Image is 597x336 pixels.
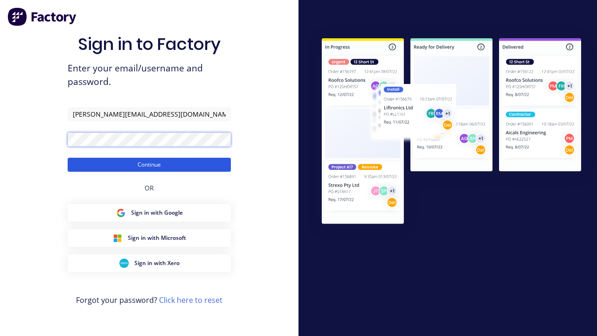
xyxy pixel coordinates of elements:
[68,254,231,272] button: Xero Sign inSign in with Xero
[134,259,180,267] span: Sign in with Xero
[68,107,231,121] input: Email/Username
[131,209,183,217] span: Sign in with Google
[116,208,125,217] img: Google Sign in
[68,62,231,89] span: Enter your email/username and password.
[76,294,222,306] span: Forgot your password?
[68,229,231,247] button: Microsoft Sign inSign in with Microsoft
[68,158,231,172] button: Continue
[119,259,129,268] img: Xero Sign in
[68,204,231,222] button: Google Sign inSign in with Google
[159,295,222,305] a: Click here to reset
[78,34,221,54] h1: Sign in to Factory
[128,234,186,242] span: Sign in with Microsoft
[7,7,77,26] img: Factory
[306,24,597,241] img: Sign in
[145,172,154,204] div: OR
[113,233,122,243] img: Microsoft Sign in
